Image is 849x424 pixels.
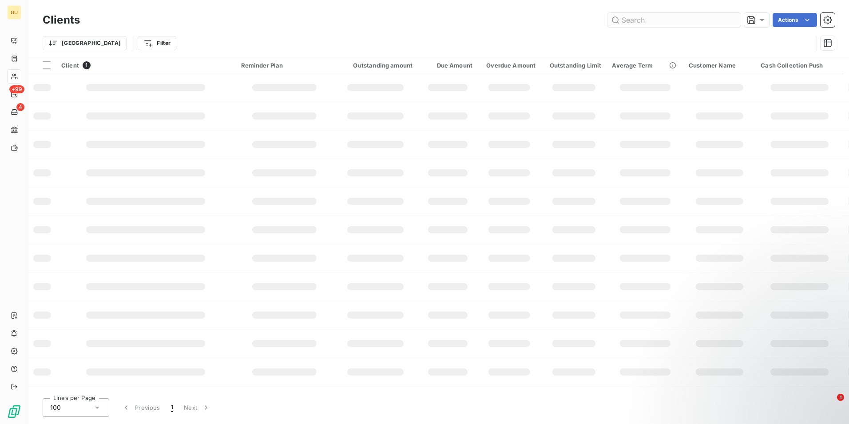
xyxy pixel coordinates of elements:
[773,13,817,27] button: Actions
[171,403,173,412] span: 1
[83,61,91,69] span: 1
[179,398,216,417] button: Next
[671,338,849,400] iframe: Intercom notifications message
[7,404,21,419] img: Logo LeanPay
[241,62,328,69] div: Reminder Plan
[16,103,24,111] span: 4
[607,13,741,27] input: Search
[116,398,166,417] button: Previous
[612,62,678,69] div: Average Term
[61,62,79,69] span: Client
[819,394,840,415] iframe: Intercom live chat
[338,62,413,69] div: Outstanding amount
[166,398,179,417] button: 1
[546,62,601,69] div: Outstanding Limit
[138,36,176,50] button: Filter
[43,36,127,50] button: [GEOGRAPHIC_DATA]
[7,5,21,20] div: GU
[761,62,838,69] div: Cash Collection Push
[9,85,24,93] span: +99
[483,62,536,69] div: Overdue Amount
[43,12,80,28] h3: Clients
[50,403,61,412] span: 100
[689,62,750,69] div: Customer Name
[837,394,844,401] span: 1
[423,62,472,69] div: Due Amount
